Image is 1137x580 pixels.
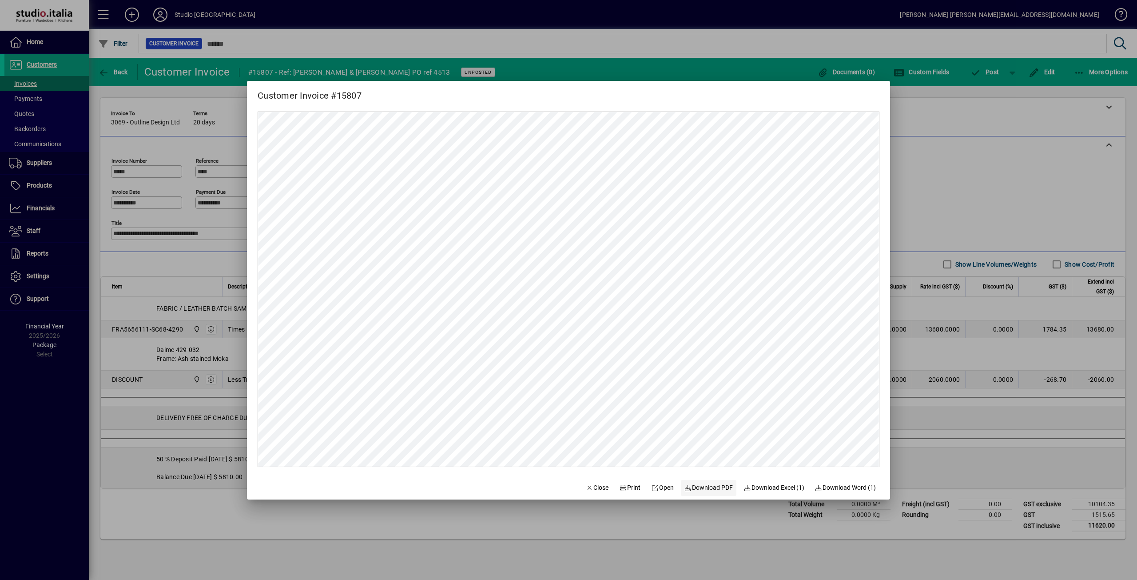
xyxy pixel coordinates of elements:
[684,483,733,492] span: Download PDF
[743,483,804,492] span: Download Excel (1)
[815,483,876,492] span: Download Word (1)
[740,480,808,496] button: Download Excel (1)
[616,480,644,496] button: Print
[586,483,609,492] span: Close
[582,480,612,496] button: Close
[619,483,640,492] span: Print
[681,480,737,496] a: Download PDF
[651,483,674,492] span: Open
[811,480,880,496] button: Download Word (1)
[648,480,677,496] a: Open
[247,81,372,103] h2: Customer Invoice #15807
